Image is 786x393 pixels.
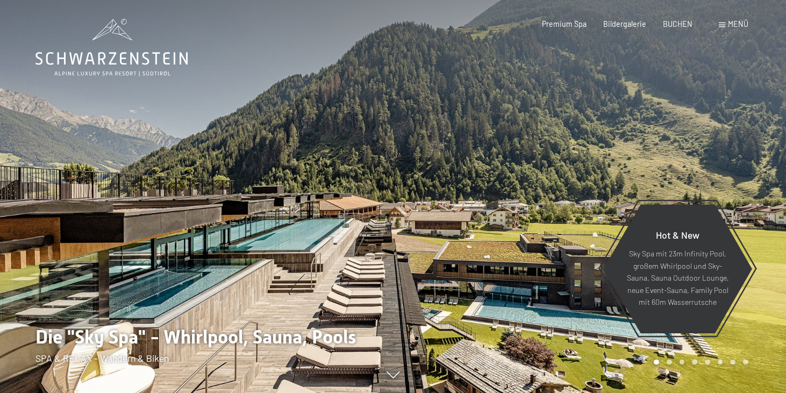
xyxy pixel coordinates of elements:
div: Carousel Page 5 [705,360,710,365]
div: Carousel Page 8 [743,360,748,365]
div: Carousel Page 3 [680,360,685,365]
a: Hot & New Sky Spa mit 23m Infinity Pool, großem Whirlpool und Sky-Sauna, Sauna Outdoor Lounge, ne... [603,204,753,334]
div: Carousel Page 7 [730,360,735,365]
a: Premium Spa [542,19,587,28]
div: Carousel Pagination [650,360,748,365]
p: Sky Spa mit 23m Infinity Pool, großem Whirlpool und Sky-Sauna, Sauna Outdoor Lounge, neue Event-S... [626,248,729,309]
div: Carousel Page 4 [692,360,697,365]
div: Carousel Page 1 (Current Slide) [654,360,659,365]
span: Menü [728,19,748,28]
div: Carousel Page 2 [667,360,672,365]
a: BUCHEN [663,19,692,28]
a: Bildergalerie [603,19,646,28]
span: Hot & New [656,229,699,241]
div: Carousel Page 6 [718,360,723,365]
